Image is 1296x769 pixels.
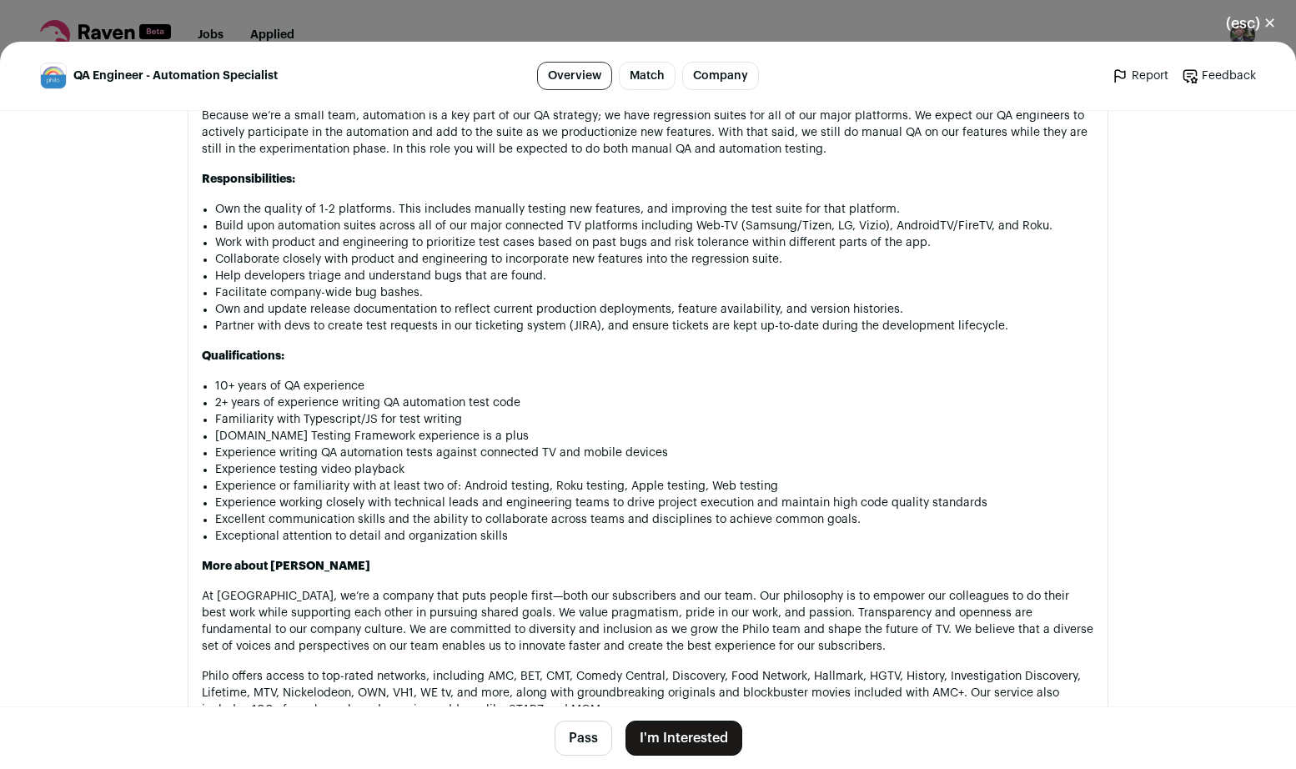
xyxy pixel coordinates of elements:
[537,62,612,90] a: Overview
[215,445,1094,461] li: Experience writing QA automation tests against connected TV and mobile devices
[41,63,66,88] img: a2ce98271d2ee3df560cf122354d3e6ec05b699c4f7d8014999fe83c632b32ca.jpg
[215,268,1094,284] li: Help developers triage and understand bugs that are found.
[215,461,1094,478] li: Experience testing video playback
[202,108,1094,158] p: Because we’re a small team, automation is a key part of our QA strategy; we have regression suite...
[202,173,295,185] strong: Responsibilities:
[202,350,284,362] strong: Qualifications:
[215,201,1094,218] li: Own the quality of 1-2 platforms. This includes manually testing new features, and improving the ...
[215,218,1094,234] li: Build upon automation suites across all of our major connected TV platforms including Web-TV (Sam...
[215,478,1094,495] li: Experience or familiarity with at least two of: Android testing, Roku testing, Apple testing, Web...
[202,560,370,572] strong: More about [PERSON_NAME]
[1182,68,1256,84] a: Feedback
[202,668,1094,718] p: Philo offers access to top-rated networks, including AMC, BET, CMT, Comedy Central, Discovery, Fo...
[215,395,1094,411] li: 2+ years of experience writing QA automation test code
[215,234,1094,251] li: Work with product and engineering to prioritize test cases based on past bugs and risk tolerance ...
[1206,5,1296,42] button: Close modal
[215,528,1094,545] li: Exceptional attention to detail and organization skills
[215,428,1094,445] li: [DOMAIN_NAME] Testing Framework experience is a plus
[215,284,1094,301] li: Facilitate company-wide bug bashes.
[555,721,612,756] button: Pass
[625,721,742,756] button: I'm Interested
[215,495,1094,511] li: Experience working closely with technical leads and engineering teams to drive project execution ...
[202,588,1094,655] p: At [GEOGRAPHIC_DATA], we’re a company that puts people first—both our subscribers and our team. O...
[215,378,1094,395] li: 10+ years of QA experience
[1112,68,1168,84] a: Report
[215,251,1094,268] li: Collaborate closely with product and engineering to incorporate new features into the regression ...
[619,62,676,90] a: Match
[215,301,1094,318] li: Own and update release documentation to reflect current production deployments, feature availabil...
[73,68,278,84] span: QA Engineer - Automation Specialist
[215,318,1094,334] li: Partner with devs to create test requests in our ticketing system (JIRA), and ensure tickets are ...
[215,411,1094,428] li: Familiarity with Typescript/JS for test writing
[215,511,1094,528] li: Excellent communication skills and the ability to collaborate across teams and disciplines to ach...
[682,62,759,90] a: Company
